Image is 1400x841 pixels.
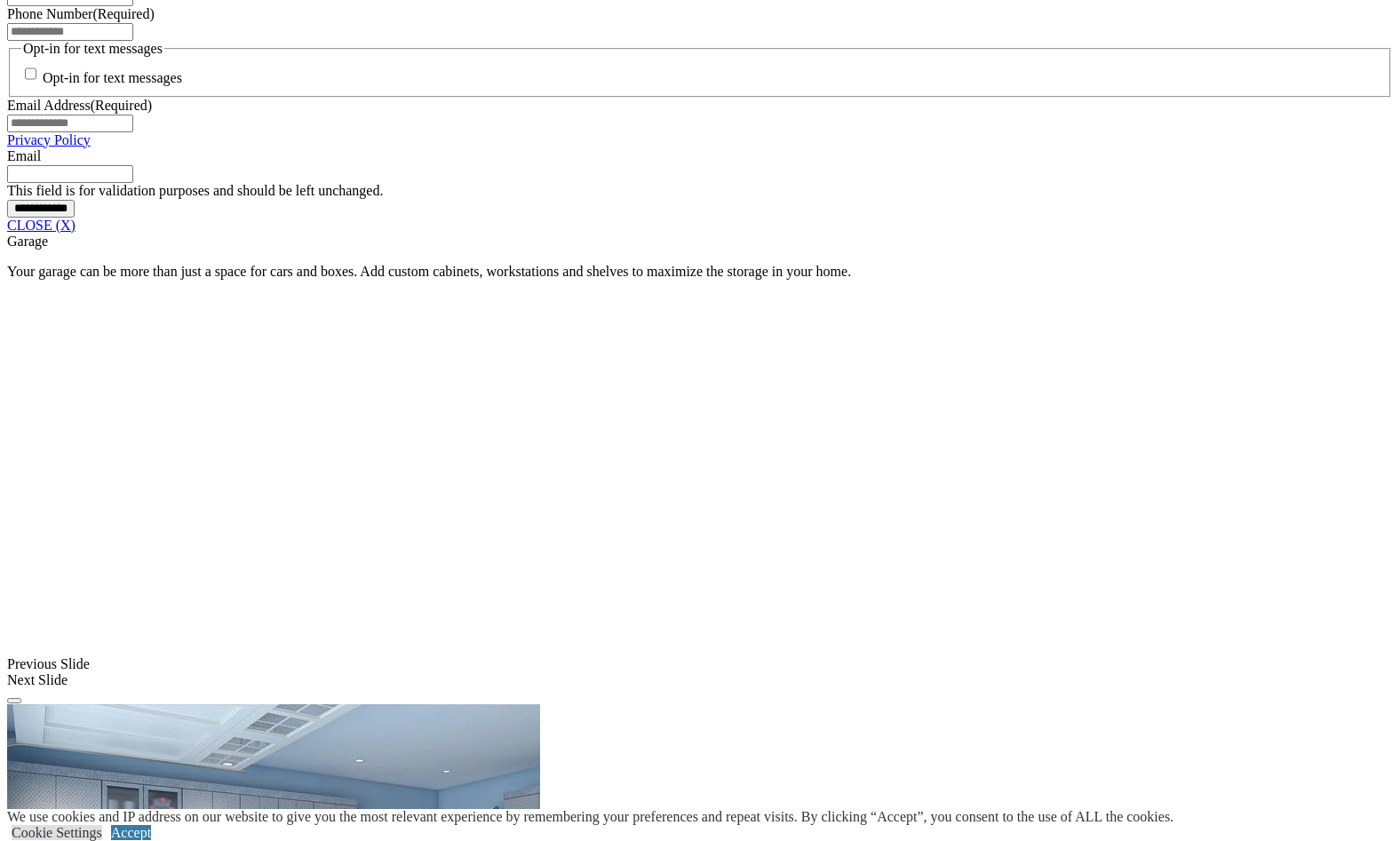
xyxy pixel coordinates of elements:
[7,218,76,233] a: CLOSE (X)
[7,132,91,147] a: Privacy Policy
[43,71,182,86] label: Opt-in for text messages
[7,809,1173,825] div: We use cookies and IP address on our website to give you the most relevant experience by remember...
[91,98,152,113] span: (Required)
[7,264,1393,280] p: Your garage can be more than just a space for cars and boxes. Add custom cabinets, workstations a...
[7,98,152,113] label: Email Address
[7,183,1393,199] div: This field is for validation purposes and should be left unchanged.
[7,656,1393,672] div: Previous Slide
[21,41,164,57] legend: Opt-in for text messages
[7,698,21,703] button: Click here to pause slide show
[12,825,102,840] a: Cookie Settings
[92,6,154,21] span: (Required)
[7,6,155,21] label: Phone Number
[7,672,1393,688] div: Next Slide
[7,234,48,249] span: Garage
[7,148,41,163] label: Email
[111,825,151,840] a: Accept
